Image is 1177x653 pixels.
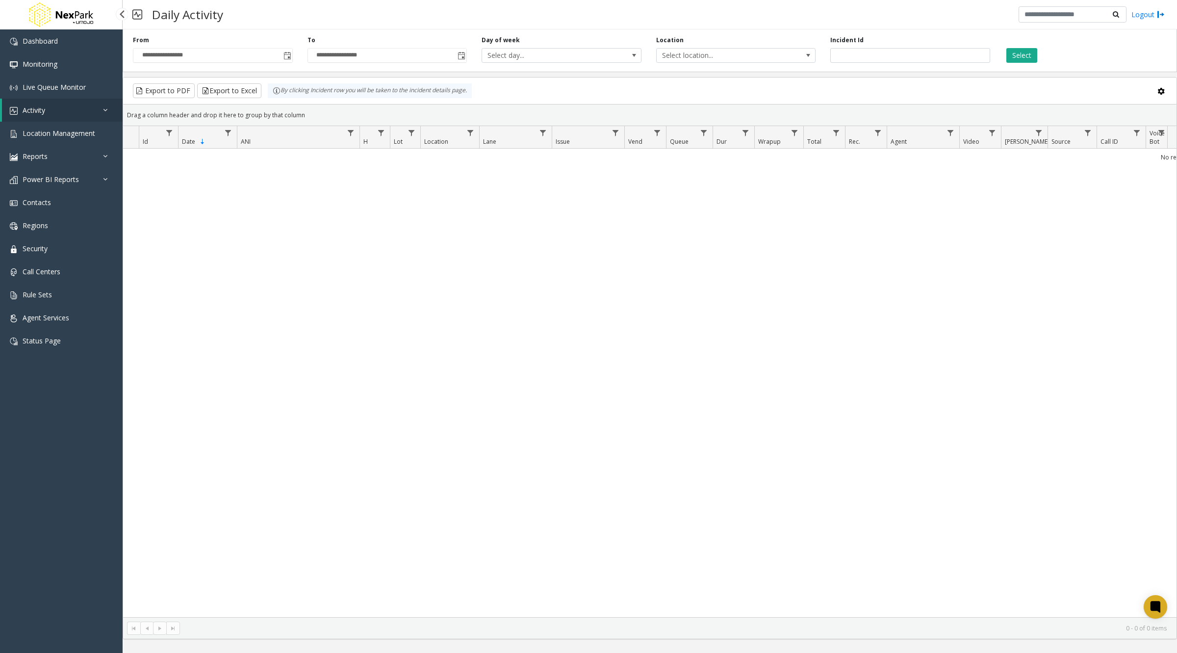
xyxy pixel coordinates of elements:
span: Power BI Reports [23,175,79,184]
label: From [133,36,149,45]
a: Wrapup Filter Menu [788,126,801,139]
img: 'icon' [10,245,18,253]
img: pageIcon [132,2,142,26]
span: Total [807,137,821,146]
span: Date [182,137,195,146]
img: 'icon' [10,38,18,46]
kendo-pager-info: 0 - 0 of 0 items [186,624,1167,632]
a: H Filter Menu [375,126,388,139]
span: ANI [241,137,251,146]
a: ANI Filter Menu [344,126,358,139]
a: Logout [1131,9,1165,20]
div: Data table [123,126,1177,617]
a: Voice Bot Filter Menu [1155,126,1168,139]
span: Rec. [849,137,860,146]
span: Source [1051,137,1071,146]
span: Id [143,137,148,146]
a: Lane Filter Menu [537,126,550,139]
span: Lot [394,137,403,146]
label: Location [656,36,684,45]
a: Vend Filter Menu [651,126,664,139]
img: 'icon' [10,268,18,276]
span: Live Queue Monitor [23,82,86,92]
a: Id Filter Menu [163,126,176,139]
img: 'icon' [10,130,18,138]
button: Export to PDF [133,83,195,98]
a: Video Filter Menu [986,126,999,139]
span: Issue [556,137,570,146]
a: Source Filter Menu [1081,126,1095,139]
label: To [307,36,315,45]
span: Activity [23,105,45,115]
label: Incident Id [830,36,864,45]
span: Contacts [23,198,51,207]
img: 'icon' [10,291,18,299]
span: Wrapup [758,137,781,146]
span: Location Management [23,129,95,138]
span: Lane [483,137,496,146]
h3: Daily Activity [147,2,228,26]
span: Select day... [482,49,609,62]
span: Dur [716,137,727,146]
img: 'icon' [10,176,18,184]
label: Day of week [482,36,520,45]
span: Queue [670,137,689,146]
span: Rule Sets [23,290,52,299]
img: 'icon' [10,199,18,207]
span: Status Page [23,336,61,345]
img: logout [1157,9,1165,20]
span: Monitoring [23,59,57,69]
a: Dur Filter Menu [739,126,752,139]
img: 'icon' [10,338,18,345]
a: Agent Filter Menu [944,126,957,139]
a: Issue Filter Menu [609,126,622,139]
span: Dashboard [23,36,58,46]
span: Agent Services [23,313,69,322]
span: Voice Bot [1150,129,1165,146]
img: 'icon' [10,107,18,115]
img: 'icon' [10,61,18,69]
a: Call ID Filter Menu [1130,126,1144,139]
a: Date Filter Menu [222,126,235,139]
span: Vend [628,137,642,146]
span: H [363,137,368,146]
span: [PERSON_NAME] [1005,137,1049,146]
a: Parker Filter Menu [1032,126,1046,139]
img: 'icon' [10,153,18,161]
a: Queue Filter Menu [697,126,711,139]
span: Reports [23,152,48,161]
img: 'icon' [10,84,18,92]
span: Location [424,137,448,146]
div: Drag a column header and drop it here to group by that column [123,106,1177,124]
button: Select [1006,48,1037,63]
span: Call Centers [23,267,60,276]
a: Location Filter Menu [464,126,477,139]
span: Agent [891,137,907,146]
span: Select location... [657,49,784,62]
a: Activity [2,99,123,122]
span: Security [23,244,48,253]
span: Sortable [199,138,206,146]
span: Video [963,137,979,146]
span: Toggle popup [281,49,292,62]
img: infoIcon.svg [273,87,281,95]
span: Toggle popup [456,49,466,62]
button: Export to Excel [197,83,261,98]
img: 'icon' [10,314,18,322]
a: Rec. Filter Menu [871,126,885,139]
a: Lot Filter Menu [405,126,418,139]
span: Regions [23,221,48,230]
span: Call ID [1100,137,1118,146]
a: Total Filter Menu [830,126,843,139]
div: By clicking Incident row you will be taken to the incident details page. [268,83,472,98]
img: 'icon' [10,222,18,230]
